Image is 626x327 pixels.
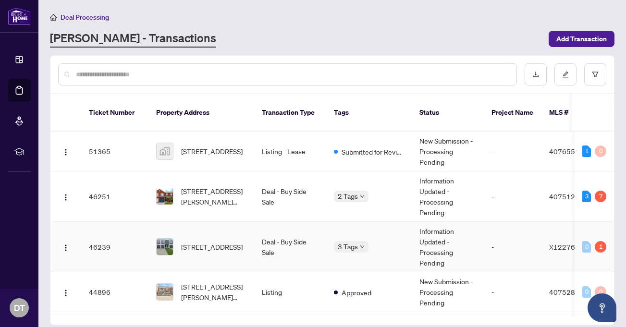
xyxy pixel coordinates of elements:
[525,63,547,85] button: download
[484,222,541,272] td: -
[81,132,148,171] td: 51365
[360,244,365,249] span: down
[254,272,326,312] td: Listing
[81,171,148,222] td: 46251
[58,189,74,204] button: Logo
[58,284,74,300] button: Logo
[61,13,109,22] span: Deal Processing
[254,132,326,171] td: Listing - Lease
[484,272,541,312] td: -
[338,241,358,252] span: 3 Tags
[582,191,591,202] div: 3
[148,94,254,132] th: Property Address
[342,146,404,157] span: Submitted for Review
[58,239,74,254] button: Logo
[554,63,577,85] button: edit
[62,194,70,201] img: Logo
[157,188,173,205] img: thumbnail-img
[484,94,541,132] th: Project Name
[81,222,148,272] td: 46239
[595,286,606,298] div: 0
[412,222,484,272] td: Information Updated - Processing Pending
[484,132,541,171] td: -
[532,71,539,78] span: download
[360,194,365,199] span: down
[412,132,484,171] td: New Submission - Processing Pending
[549,242,588,251] span: X12276164
[14,301,25,315] span: DT
[584,63,606,85] button: filter
[50,14,57,21] span: home
[549,288,584,296] span: 40752857
[50,30,216,48] a: [PERSON_NAME] - Transactions
[181,242,243,252] span: [STREET_ADDRESS]
[181,146,243,157] span: [STREET_ADDRESS]
[412,171,484,222] td: Information Updated - Processing Pending
[562,71,569,78] span: edit
[484,171,541,222] td: -
[254,94,326,132] th: Transaction Type
[181,281,246,303] span: [STREET_ADDRESS][PERSON_NAME][PERSON_NAME]
[81,94,148,132] th: Ticket Number
[549,147,584,156] span: 40765581
[588,293,616,322] button: Open asap
[582,241,591,253] div: 0
[556,31,607,47] span: Add Transaction
[157,284,173,300] img: thumbnail-img
[338,191,358,202] span: 2 Tags
[157,143,173,159] img: thumbnail-img
[181,186,246,207] span: [STREET_ADDRESS][PERSON_NAME][PERSON_NAME]
[595,145,606,157] div: 0
[62,148,70,156] img: Logo
[326,94,412,132] th: Tags
[582,145,591,157] div: 1
[592,71,599,78] span: filter
[549,31,614,47] button: Add Transaction
[412,94,484,132] th: Status
[582,286,591,298] div: 0
[412,272,484,312] td: New Submission - Processing Pending
[595,191,606,202] div: 7
[254,222,326,272] td: Deal - Buy Side Sale
[541,94,599,132] th: MLS #
[254,171,326,222] td: Deal - Buy Side Sale
[62,244,70,252] img: Logo
[342,287,371,298] span: Approved
[8,7,31,25] img: logo
[595,241,606,253] div: 1
[81,272,148,312] td: 44896
[58,144,74,159] button: Logo
[549,192,584,201] span: 40751219
[157,239,173,255] img: thumbnail-img
[62,289,70,297] img: Logo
